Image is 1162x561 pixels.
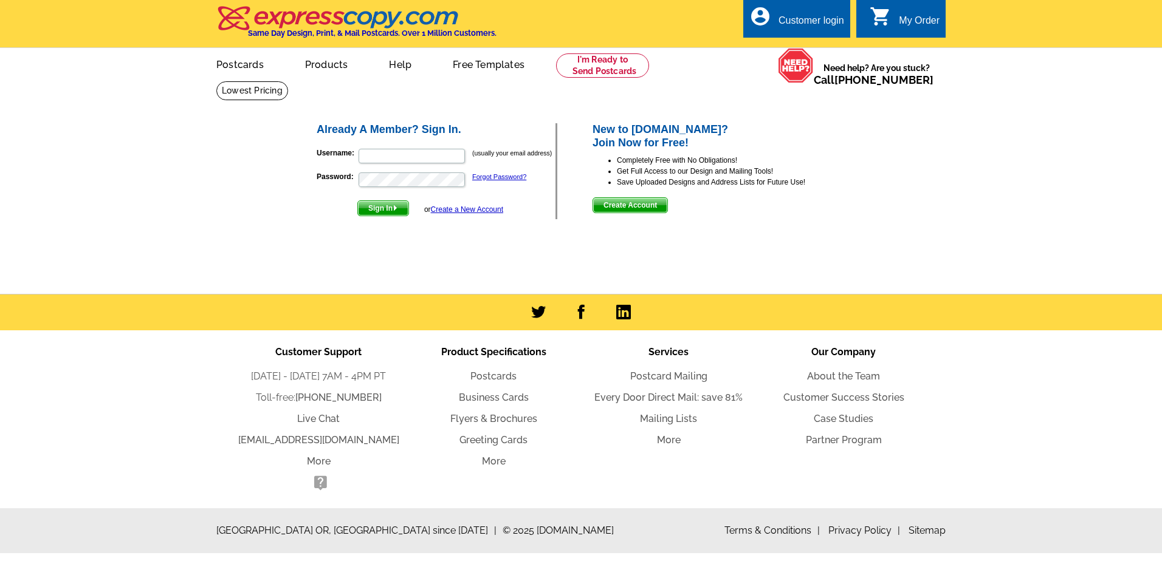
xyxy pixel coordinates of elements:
label: Password: [317,171,357,182]
a: Business Cards [459,392,529,403]
li: Toll-free: [231,390,406,405]
a: account_circle Customer login [749,13,844,29]
span: [GEOGRAPHIC_DATA] OR, [GEOGRAPHIC_DATA] since [DATE] [216,523,497,538]
a: Postcard Mailing [630,370,707,382]
div: or [424,204,503,215]
a: [PHONE_NUMBER] [834,73,933,86]
a: Same Day Design, Print, & Mail Postcards. Over 1 Million Customers. [216,15,497,38]
a: Every Door Direct Mail: save 81% [594,392,743,403]
a: Create a New Account [431,205,503,214]
span: Call [814,73,933,86]
li: Completely Free with No Obligations! [617,155,847,166]
span: Our Company [811,346,876,358]
a: Privacy Policy [828,525,900,536]
img: button-next-arrow-white.png [393,205,398,211]
h2: Already A Member? Sign In. [317,123,555,137]
a: About the Team [807,370,880,382]
a: Partner Program [806,434,882,446]
span: Create Account [593,198,667,212]
div: My Order [899,15,940,32]
li: Get Full Access to our Design and Mailing Tools! [617,166,847,177]
button: Create Account [593,197,668,213]
a: Flyers & Brochures [450,413,537,424]
a: Greeting Cards [459,434,528,446]
a: Postcards [470,370,517,382]
li: Save Uploaded Designs and Address Lists for Future Use! [617,177,847,188]
a: Products [286,49,368,78]
a: Postcards [197,49,283,78]
i: account_circle [749,5,771,27]
span: Services [648,346,689,358]
a: Sitemap [909,525,946,536]
label: Username: [317,148,357,158]
a: [EMAIL_ADDRESS][DOMAIN_NAME] [238,434,399,446]
span: Customer Support [275,346,362,358]
a: Terms & Conditions [724,525,820,536]
button: Sign In [357,200,409,216]
span: © 2025 [DOMAIN_NAME] [503,523,614,538]
a: More [482,455,506,467]
a: Case Studies [814,413,873,424]
a: Forgot Password? [472,173,526,180]
small: (usually your email address) [472,149,552,157]
div: Customer login [779,15,844,32]
a: Help [370,49,431,78]
h4: Same Day Design, Print, & Mail Postcards. Over 1 Million Customers. [248,29,497,38]
a: Free Templates [433,49,544,78]
a: Customer Success Stories [783,392,904,403]
span: Sign In [358,201,408,216]
span: Need help? Are you stuck? [814,62,940,86]
a: More [307,455,331,467]
li: [DATE] - [DATE] 7AM - 4PM PT [231,369,406,384]
i: shopping_cart [870,5,892,27]
a: More [657,434,681,446]
a: [PHONE_NUMBER] [295,392,382,403]
span: Product Specifications [441,346,546,358]
a: Mailing Lists [640,413,697,424]
a: shopping_cart My Order [870,13,940,29]
img: help [778,48,814,83]
a: Live Chat [297,413,340,424]
h2: New to [DOMAIN_NAME]? Join Now for Free! [593,123,847,149]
